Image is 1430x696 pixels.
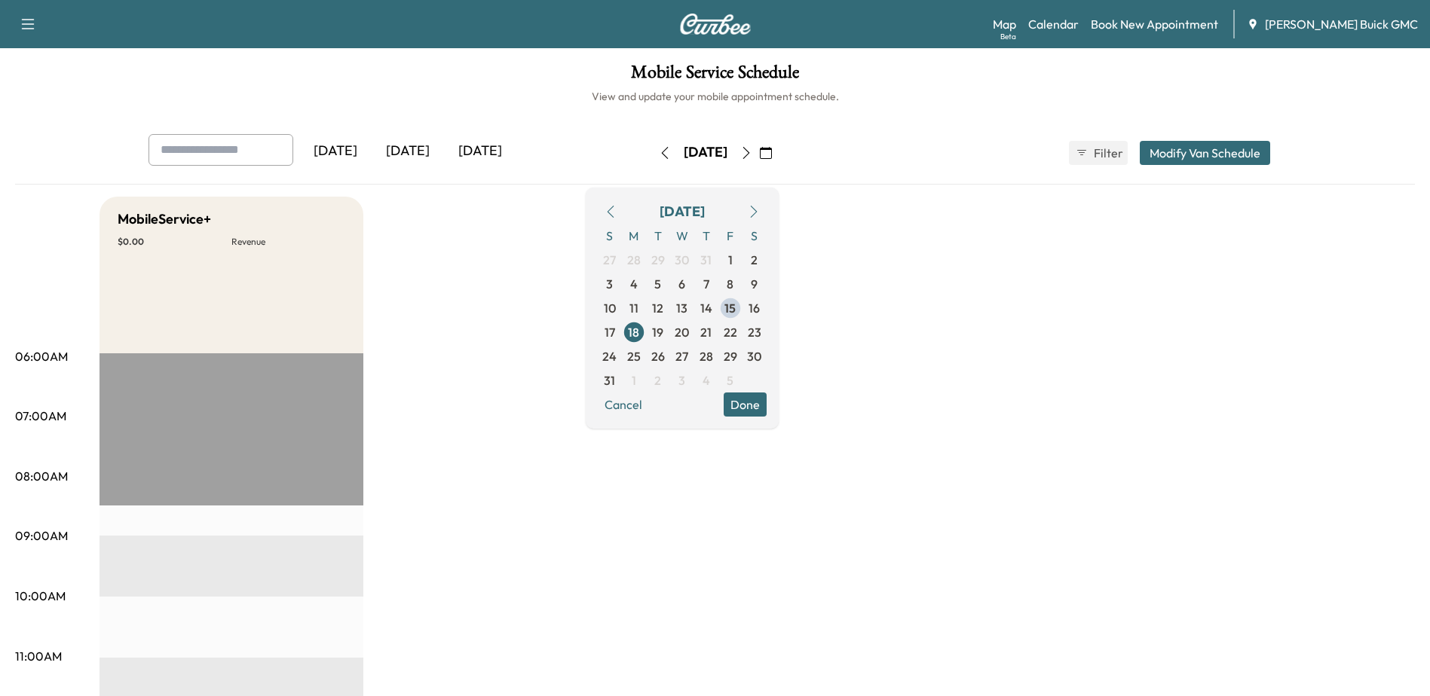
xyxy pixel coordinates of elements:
span: 2 [751,251,758,269]
span: 30 [747,347,761,365]
span: 4 [703,371,710,389]
a: Calendar [1028,15,1079,33]
span: 15 [724,299,736,317]
span: 27 [675,347,688,365]
p: 09:00AM [15,527,68,545]
span: 5 [654,275,661,293]
span: 2 [654,371,661,389]
span: 26 [651,347,665,365]
span: 16 [749,299,760,317]
button: Filter [1069,141,1128,165]
span: 25 [627,347,641,365]
span: 7 [703,275,709,293]
h1: Mobile Service Schedule [15,63,1415,89]
span: 1 [728,251,733,269]
button: Done [724,392,767,417]
div: [DATE] [684,143,727,162]
span: 28 [700,347,713,365]
span: 29 [724,347,737,365]
p: Revenue [231,236,345,248]
span: 19 [652,323,663,341]
h5: MobileService+ [118,209,211,230]
img: Curbee Logo [679,14,752,35]
p: 06:00AM [15,347,68,365]
span: 31 [604,371,615,389]
p: $ 0.00 [118,236,231,248]
span: 5 [727,371,733,389]
p: 11:00AM [15,647,62,665]
span: 9 [751,275,758,293]
span: 8 [727,275,733,293]
span: S [743,224,767,248]
span: 3 [606,275,613,293]
span: 13 [676,299,687,317]
span: 20 [675,323,689,341]
span: 14 [700,299,712,317]
a: Book New Appointment [1091,15,1218,33]
div: [DATE] [660,201,705,222]
span: 21 [700,323,712,341]
span: 30 [675,251,689,269]
div: Beta [1000,31,1016,42]
p: 07:00AM [15,407,66,425]
div: [DATE] [299,134,372,169]
div: [DATE] [444,134,516,169]
span: T [694,224,718,248]
span: 1 [632,371,636,389]
a: MapBeta [993,15,1016,33]
span: [PERSON_NAME] Buick GMC [1265,15,1418,33]
span: 24 [602,347,617,365]
span: 4 [630,275,638,293]
p: 10:00AM [15,587,66,605]
button: Cancel [598,392,649,417]
span: 11 [629,299,638,317]
span: 29 [651,251,665,269]
p: 08:00AM [15,467,68,485]
span: S [598,224,622,248]
span: 3 [678,371,685,389]
button: Modify Van Schedule [1140,141,1270,165]
span: 18 [628,323,639,341]
div: [DATE] [372,134,444,169]
span: 22 [724,323,737,341]
span: M [622,224,646,248]
h6: View and update your mobile appointment schedule. [15,89,1415,104]
span: 23 [748,323,761,341]
span: W [670,224,694,248]
span: F [718,224,743,248]
span: 31 [700,251,712,269]
span: 6 [678,275,685,293]
span: T [646,224,670,248]
span: Filter [1094,144,1121,162]
span: 17 [605,323,615,341]
span: 10 [604,299,616,317]
span: 28 [627,251,641,269]
span: 27 [603,251,616,269]
span: 12 [652,299,663,317]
